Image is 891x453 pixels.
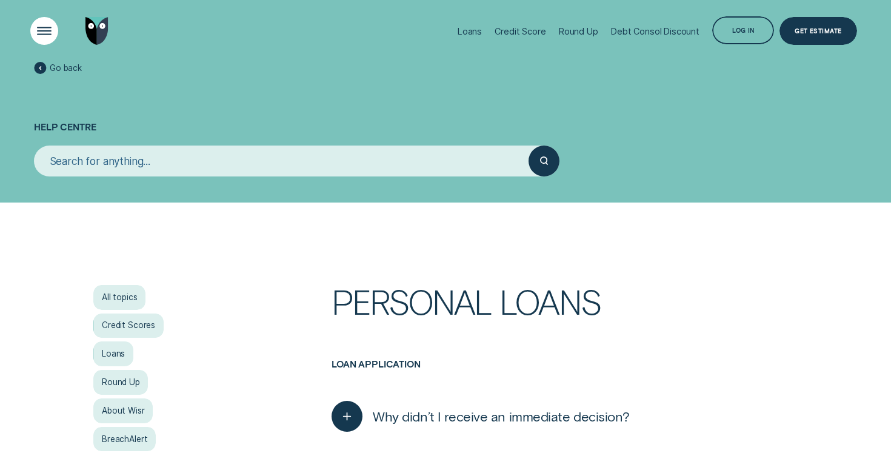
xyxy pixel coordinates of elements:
div: Debt Consol Discount [611,26,699,36]
button: Submit your search query. [529,146,559,176]
button: Open Menu [30,17,58,45]
a: About Wisr [93,398,153,423]
a: BreachAlert [93,427,156,452]
button: Log in [712,16,774,44]
a: Round Up [93,370,148,395]
div: Loans [458,26,482,36]
span: Go back [50,63,82,73]
h1: Help Centre [34,75,857,146]
a: Credit Scores [93,314,163,338]
a: Get Estimate [779,17,857,45]
img: Wisr [85,17,108,45]
h1: Personal Loans [332,285,798,360]
h3: Loan application [332,359,798,393]
a: Go back [34,62,82,74]
input: Search for anything... [34,146,529,176]
a: Loans [93,341,133,366]
div: Round Up [559,26,598,36]
div: Credit Score [495,26,546,36]
button: Why didn’t I receive an immediate decision? [332,401,629,432]
a: All topics [93,285,145,310]
span: Why didn’t I receive an immediate decision? [373,408,629,425]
